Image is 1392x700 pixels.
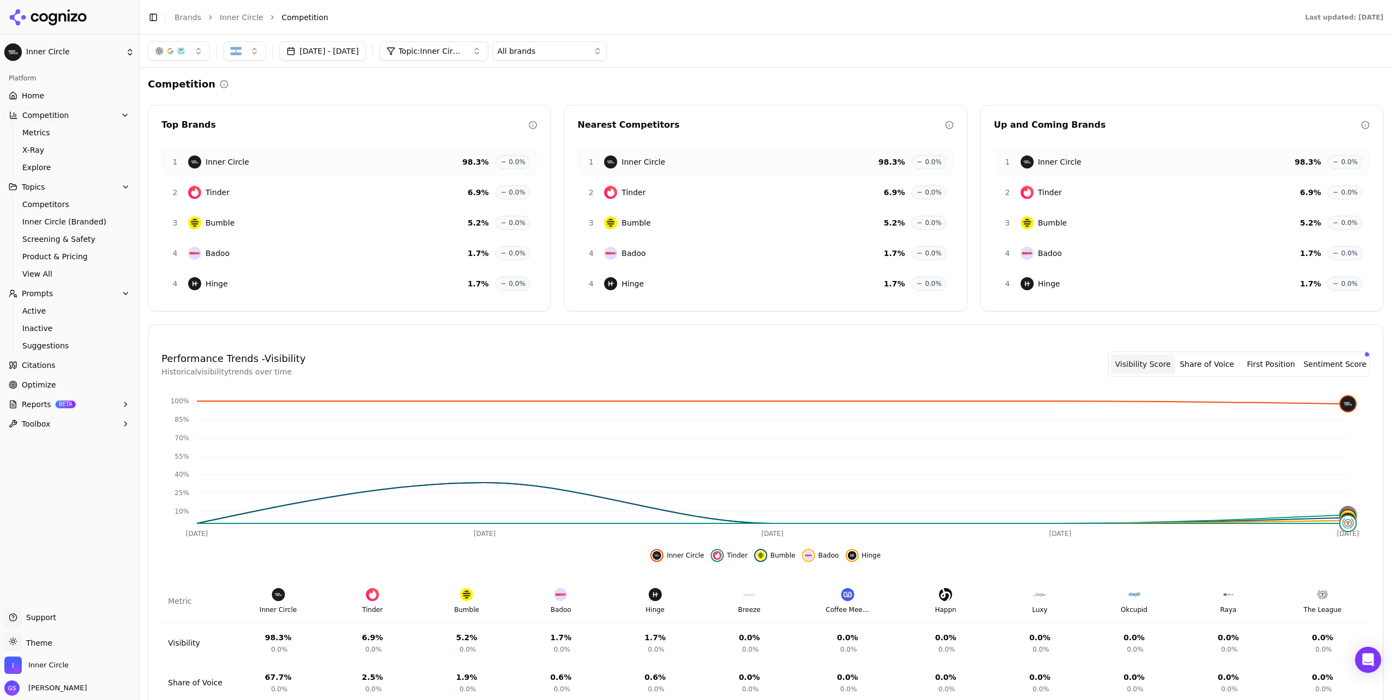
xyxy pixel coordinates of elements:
span: 6.9 % [468,187,489,198]
div: Up and Coming Brands [994,118,1361,132]
span: 0.0% [925,279,942,288]
span: Optimize [22,379,56,390]
a: Inner Circle [220,12,263,23]
tspan: [DATE] [1337,530,1359,537]
button: Hide inner circle data [650,549,704,562]
div: 0.0 % [1217,672,1239,683]
span: Competition [282,12,328,23]
span: 0.0% [509,188,526,197]
img: Badoo [554,588,567,601]
span: 0.0% [1315,645,1332,654]
span: 0.0% [365,645,382,654]
a: Active [18,303,121,318]
img: Hinge [604,277,617,290]
a: Competitors [18,197,121,212]
span: Inner Circle (Branded) [22,216,117,227]
div: Raya [1220,605,1236,614]
span: Product & Pricing [22,251,117,262]
span: 0.0% [925,249,942,258]
div: 0.0 % [837,672,858,683]
tspan: 25% [175,489,189,497]
img: Inner Circle [188,155,201,168]
span: 0.0% [271,685,288,693]
img: tinder [1340,507,1356,522]
span: 98.3 % [462,157,489,167]
span: 0.0% [648,685,665,693]
button: Open user button [4,680,87,696]
img: bumble [756,551,765,560]
div: 98.3 % [265,632,291,643]
button: Hide hinge data [846,549,881,562]
div: 67.7 % [265,672,291,683]
tspan: [DATE] [1049,530,1071,537]
a: Explore [18,160,121,175]
p: Historical visibility trends over time [161,366,306,377]
div: 0.0 % [739,672,760,683]
div: Top Brands [161,118,529,132]
img: Hinge [1021,277,1034,290]
tspan: 55% [175,453,189,460]
span: Inactive [22,323,117,334]
div: 0.0 % [1217,632,1239,643]
span: 4 [585,278,598,289]
span: 0.0% [1221,645,1238,654]
span: 1.7 % [468,278,489,289]
span: 0.0% [271,645,288,654]
div: Coffee Meets Bagel [826,605,869,614]
tspan: [DATE] [474,530,496,537]
img: Happn [939,588,952,601]
tspan: 70% [175,434,189,442]
span: 4 [169,278,182,289]
td: Visibility [161,623,231,663]
div: Okcupid [1121,605,1147,614]
div: 0.0 % [935,672,956,683]
span: 0.0% [1127,645,1144,654]
span: 0.0% [1033,645,1049,654]
span: 6.9 % [884,187,905,198]
img: Bumble [1021,216,1034,229]
span: 0.0% [939,685,955,693]
button: Open organization switcher [4,657,69,674]
div: Tinder [362,605,383,614]
span: 4 [585,248,598,259]
span: 3 [169,217,182,228]
span: 0.0% [1341,218,1358,227]
span: Tinder [206,187,229,198]
div: Badoo [551,605,571,614]
span: Tinder [622,187,645,198]
a: Brands [175,13,201,22]
div: 0.0 % [1312,672,1333,683]
a: X-Ray [18,142,121,158]
div: 0.0 % [1123,632,1145,643]
span: 0.0% [742,645,759,654]
div: 2.5 % [362,672,383,683]
a: Suggestions [18,338,121,353]
span: Bumble [770,551,796,560]
a: Product & Pricing [18,249,121,264]
span: 5.2 % [1300,217,1321,228]
div: 0.6 % [550,672,571,683]
img: Breeze [743,588,756,601]
span: 0.0% [648,645,665,654]
span: 0.0% [1127,685,1144,693]
button: Hide bumble data [754,549,796,562]
span: 0.0% [925,158,942,166]
div: Open Intercom Messenger [1355,647,1381,673]
button: ReportsBETA [4,396,134,413]
div: 0.0 % [1029,672,1051,683]
span: Explore [22,162,117,173]
a: Optimize [4,376,134,393]
a: Home [4,87,134,104]
span: 4 [1001,278,1014,289]
span: 1.7 % [1300,278,1321,289]
span: Toolbox [22,418,51,429]
span: All brands [498,46,536,57]
tspan: 100% [171,397,189,405]
span: 0.0% [840,685,857,693]
a: Screening & Safety [18,232,121,247]
span: Tinder [1038,187,1062,198]
span: 0.0% [509,158,526,166]
button: Prompts [4,285,134,302]
div: 1.9 % [456,672,477,683]
span: 0.0% [742,685,759,693]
